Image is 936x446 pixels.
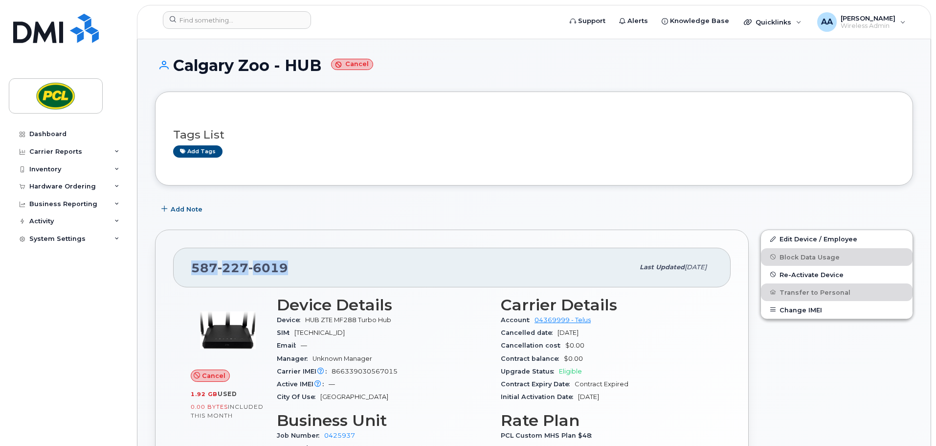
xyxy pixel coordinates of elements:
h3: Tags List [173,129,895,141]
span: Contract balance [501,355,564,362]
span: Upgrade Status [501,368,559,375]
button: Transfer to Personal [761,283,913,301]
span: Cancelled date [501,329,557,336]
span: used [218,390,237,398]
span: 587 [191,260,288,275]
span: included this month [191,403,264,419]
span: Active IMEI [277,380,329,388]
a: Add tags [173,145,223,158]
button: Add Note [155,200,211,218]
span: Device [277,316,305,324]
span: 866339030567015 [332,368,398,375]
span: Email [277,342,301,349]
h3: Rate Plan [501,412,713,429]
span: Job Number [277,432,324,439]
span: Re-Activate Device [780,271,844,278]
a: Edit Device / Employee [761,230,913,248]
a: 04369999 - Telus [535,316,591,324]
span: SIM [277,329,294,336]
h1: Calgary Zoo - HUB [155,57,913,74]
span: 6019 [248,260,288,275]
span: 227 [218,260,248,275]
span: $0.00 [564,355,583,362]
span: Carrier IMEI [277,368,332,375]
span: Contract Expiry Date [501,380,575,388]
span: [TECHNICAL_ID] [294,329,345,336]
h3: Business Unit [277,412,489,429]
span: [DATE] [685,263,707,271]
span: — [329,380,335,388]
button: Change IMEI [761,301,913,319]
span: Initial Activation Date [501,393,578,400]
span: — [301,342,307,349]
span: Cancellation cost [501,342,565,349]
a: 0425937 [324,432,355,439]
span: [GEOGRAPHIC_DATA] [320,393,388,400]
h3: Carrier Details [501,296,713,314]
button: Block Data Usage [761,248,913,266]
span: Add Note [171,205,202,214]
button: Re-Activate Device [761,266,913,283]
span: Cancel [202,371,225,380]
span: City Of Use [277,393,320,400]
span: [DATE] [557,329,579,336]
small: Cancel [331,59,373,70]
span: HUB ZTE MF288 Turbo Hub [305,316,391,324]
span: Eligible [559,368,582,375]
span: Contract Expired [575,380,628,388]
span: [DATE] [578,393,599,400]
span: Last updated [640,263,685,271]
span: 0.00 Bytes [191,403,228,410]
span: $0.00 [565,342,584,349]
span: Manager [277,355,312,362]
span: Unknown Manager [312,355,372,362]
span: PCL Custom MHS Plan $48 [501,432,597,439]
h3: Device Details [277,296,489,314]
img: image20231002-4137094-rx9bj3.jpeg [199,301,257,360]
span: 1.92 GB [191,391,218,398]
span: Account [501,316,535,324]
